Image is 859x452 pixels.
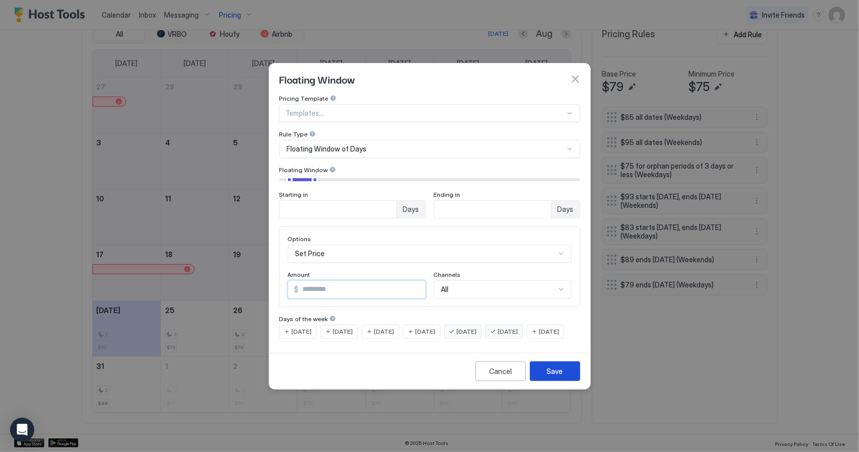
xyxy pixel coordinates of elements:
[294,285,299,294] span: $
[403,205,419,214] span: Days
[434,191,460,198] span: Ending in
[434,201,551,218] input: Input Field
[279,315,328,323] span: Days of the week
[288,235,311,243] span: Options
[498,327,518,336] span: [DATE]
[434,271,461,278] span: Channels
[292,327,312,336] span: [DATE]
[10,418,34,442] div: Open Intercom Messenger
[539,327,560,336] span: [DATE]
[547,366,563,376] div: Save
[457,327,477,336] span: [DATE]
[280,201,397,218] input: Input Field
[299,281,425,298] input: Input Field
[287,144,367,154] span: Floating Window of Days
[279,191,308,198] span: Starting in
[441,285,449,294] span: All
[279,130,308,138] span: Rule Type
[279,166,328,174] span: Floating Window
[279,71,355,87] span: Floating Window
[333,327,353,336] span: [DATE]
[476,361,526,381] button: Cancel
[295,249,325,258] span: Set Price
[288,271,310,278] span: Amount
[489,366,512,376] div: Cancel
[530,361,580,381] button: Save
[374,327,395,336] span: [DATE]
[416,327,436,336] span: [DATE]
[558,205,574,214] span: Days
[279,95,329,102] span: Pricing Template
